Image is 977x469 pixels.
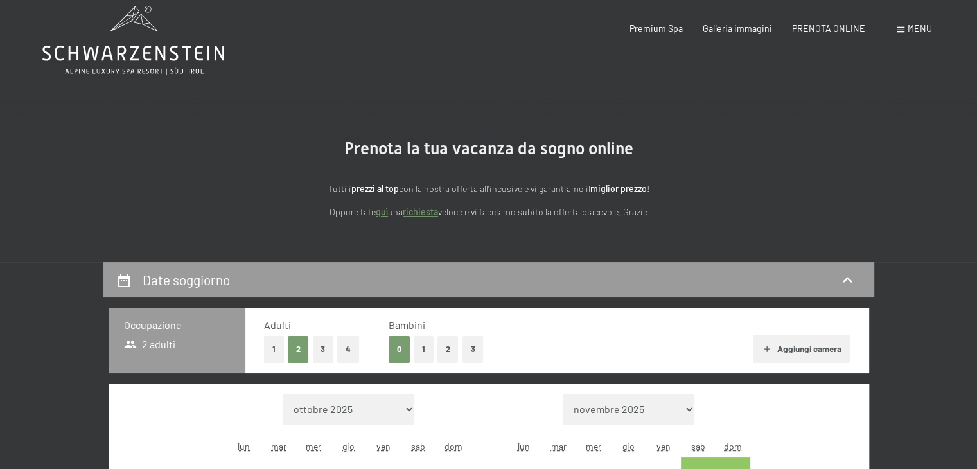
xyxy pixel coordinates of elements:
abbr: mercoledì [586,441,601,452]
button: 1 [414,336,434,362]
abbr: lunedì [238,441,250,452]
abbr: martedì [271,441,286,452]
h2: Date soggiorno [143,272,230,288]
p: Oppure fate una veloce e vi facciamo subito la offerta piacevole. Grazie [206,205,771,220]
abbr: venerdì [656,441,671,452]
abbr: domenica [444,441,462,452]
span: Adulti [264,319,291,331]
button: 2 [288,336,309,362]
button: 2 [437,336,459,362]
strong: prezzi al top [351,183,399,194]
abbr: mercoledì [306,441,321,452]
abbr: venerdì [376,441,391,452]
abbr: sabato [691,441,705,452]
p: Tutti i con la nostra offerta all'incusive e vi garantiamo il ! [206,182,771,197]
strong: miglior prezzo [590,183,647,194]
abbr: sabato [411,441,425,452]
a: PRENOTA ONLINE [792,23,865,34]
h3: Occupazione [124,318,230,332]
a: Premium Spa [629,23,683,34]
abbr: giovedì [622,441,635,452]
a: Galleria immagini [703,23,772,34]
a: richiesta [403,206,438,217]
abbr: martedì [551,441,567,452]
span: Bambini [389,319,425,331]
span: Prenota la tua vacanza da sogno online [344,139,633,158]
button: 3 [313,336,334,362]
a: quì [376,206,388,217]
button: Aggiungi camera [753,335,850,363]
button: 1 [264,336,284,362]
abbr: lunedì [518,441,530,452]
abbr: giovedì [342,441,355,452]
button: 3 [462,336,484,362]
button: 0 [389,336,410,362]
span: Menu [908,23,932,34]
button: 4 [337,336,359,362]
span: 2 adulti [124,337,176,351]
abbr: domenica [724,441,742,452]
